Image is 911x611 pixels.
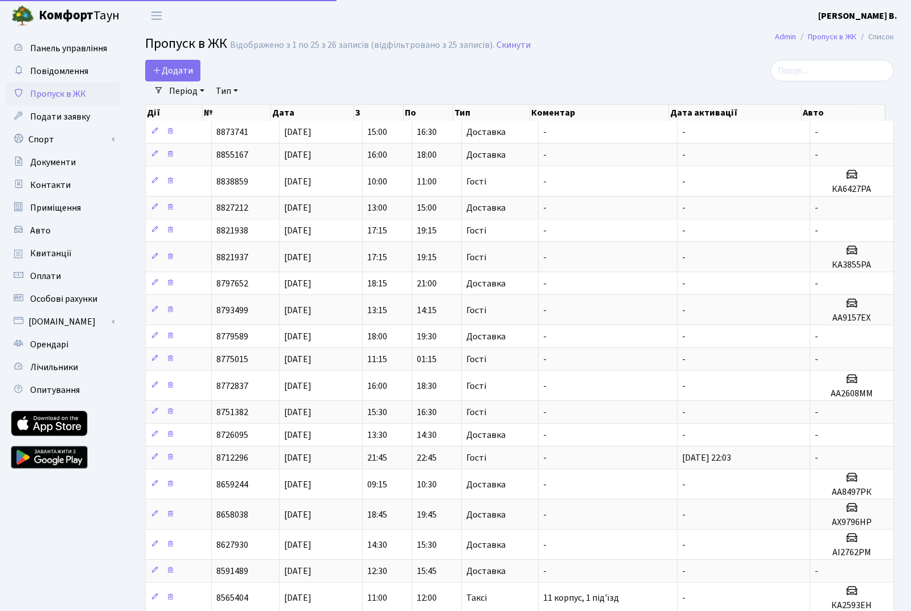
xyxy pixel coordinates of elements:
[284,251,311,264] span: [DATE]
[417,251,437,264] span: 19:15
[367,509,387,521] span: 18:45
[466,480,506,489] span: Доставка
[30,361,78,374] span: Лічильники
[453,105,530,121] th: Тип
[815,313,889,323] h5: АА9157ЕХ
[6,356,120,379] a: Лічильники
[367,539,387,551] span: 14:30
[6,105,120,128] a: Подати заявку
[6,219,120,242] a: Авто
[216,380,248,392] span: 8772837
[815,452,818,464] span: -
[6,265,120,288] a: Оплати
[770,60,894,81] input: Пошук...
[815,260,889,270] h5: КА3855РА
[815,487,889,498] h5: АА8497РК
[669,105,802,121] th: Дата активації
[543,277,547,290] span: -
[271,105,354,121] th: Дата
[6,288,120,310] a: Особові рахунки
[367,277,387,290] span: 18:15
[417,149,437,161] span: 18:00
[815,406,818,419] span: -
[543,330,547,343] span: -
[815,565,818,577] span: -
[417,539,437,551] span: 15:30
[543,126,547,138] span: -
[6,196,120,219] a: Приміщення
[815,330,818,343] span: -
[815,517,889,528] h5: АХ9796НР
[284,452,311,464] span: [DATE]
[466,253,486,262] span: Гості
[367,330,387,343] span: 18:00
[354,105,404,121] th: З
[417,304,437,317] span: 14:15
[142,6,171,25] button: Переключити навігацію
[543,565,547,577] span: -
[543,429,547,441] span: -
[6,333,120,356] a: Орендарі
[284,304,311,317] span: [DATE]
[417,452,437,464] span: 22:45
[216,330,248,343] span: 8779589
[284,539,311,551] span: [DATE]
[165,81,209,101] a: Період
[216,539,248,551] span: 8627930
[367,126,387,138] span: 15:00
[682,539,686,551] span: -
[284,429,311,441] span: [DATE]
[543,406,547,419] span: -
[417,478,437,491] span: 10:30
[417,592,437,604] span: 12:00
[466,408,486,417] span: Гості
[216,509,248,521] span: 8658038
[417,330,437,343] span: 19:30
[230,40,494,51] div: Відображено з 1 по 25 з 26 записів (відфільтровано з 25 записів).
[284,175,311,188] span: [DATE]
[466,203,506,212] span: Доставка
[367,149,387,161] span: 16:00
[417,175,437,188] span: 11:00
[417,406,437,419] span: 16:30
[543,592,619,604] span: 11 корпус, 1 під'їзд
[682,452,731,464] span: [DATE] 22:03
[417,509,437,521] span: 19:45
[203,105,271,121] th: №
[682,592,686,604] span: -
[530,105,669,121] th: Коментар
[417,202,437,214] span: 15:00
[284,353,311,366] span: [DATE]
[284,202,311,214] span: [DATE]
[216,452,248,464] span: 8712296
[543,149,547,161] span: -
[367,380,387,392] span: 16:00
[30,224,51,237] span: Авто
[802,105,885,121] th: Авто
[466,453,486,462] span: Гості
[216,478,248,491] span: 8659244
[216,353,248,366] span: 8775015
[11,5,34,27] img: logo.png
[682,224,686,237] span: -
[682,429,686,441] span: -
[466,226,486,235] span: Гості
[466,150,506,159] span: Доставка
[417,380,437,392] span: 18:30
[367,175,387,188] span: 10:00
[682,380,686,392] span: -
[6,310,120,333] a: [DOMAIN_NAME]
[367,304,387,317] span: 13:15
[682,149,686,161] span: -
[466,279,506,288] span: Доставка
[682,330,686,343] span: -
[815,126,818,138] span: -
[466,540,506,550] span: Доставка
[775,31,796,43] a: Admin
[216,175,248,188] span: 8838859
[216,304,248,317] span: 8793499
[466,430,506,440] span: Доставка
[367,592,387,604] span: 11:00
[216,149,248,161] span: 8855167
[543,452,547,464] span: -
